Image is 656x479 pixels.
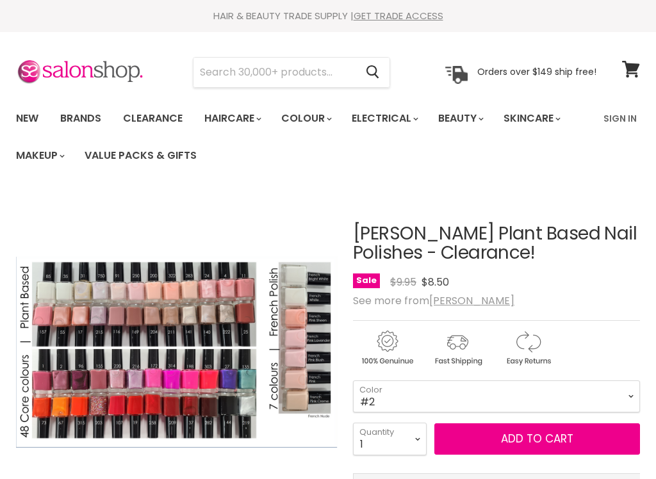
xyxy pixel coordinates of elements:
[51,105,111,132] a: Brands
[16,257,338,448] img: Hawley Plant Based Nail Polishes - Clearance!
[6,100,596,174] ul: Main menu
[6,105,48,132] a: New
[354,9,443,22] a: GET TRADE ACCESS
[6,142,72,169] a: Makeup
[390,275,416,289] span: $9.95
[429,105,491,132] a: Beauty
[434,423,640,455] button: Add to cart
[429,293,514,308] a: [PERSON_NAME]
[195,105,269,132] a: Haircare
[342,105,426,132] a: Electrical
[422,275,449,289] span: $8.50
[596,105,644,132] a: Sign In
[353,293,514,308] span: See more from
[501,431,573,446] span: Add to cart
[193,57,390,88] form: Product
[193,58,356,87] input: Search
[353,329,421,368] img: genuine.gif
[272,105,340,132] a: Colour
[353,273,380,288] span: Sale
[494,329,562,368] img: returns.gif
[423,329,491,368] img: shipping.gif
[75,142,206,169] a: Value Packs & Gifts
[494,105,568,132] a: Skincare
[353,224,640,264] h1: [PERSON_NAME] Plant Based Nail Polishes - Clearance!
[113,105,192,132] a: Clearance
[356,58,389,87] button: Search
[477,66,596,77] p: Orders over $149 ship free!
[353,423,427,455] select: Quantity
